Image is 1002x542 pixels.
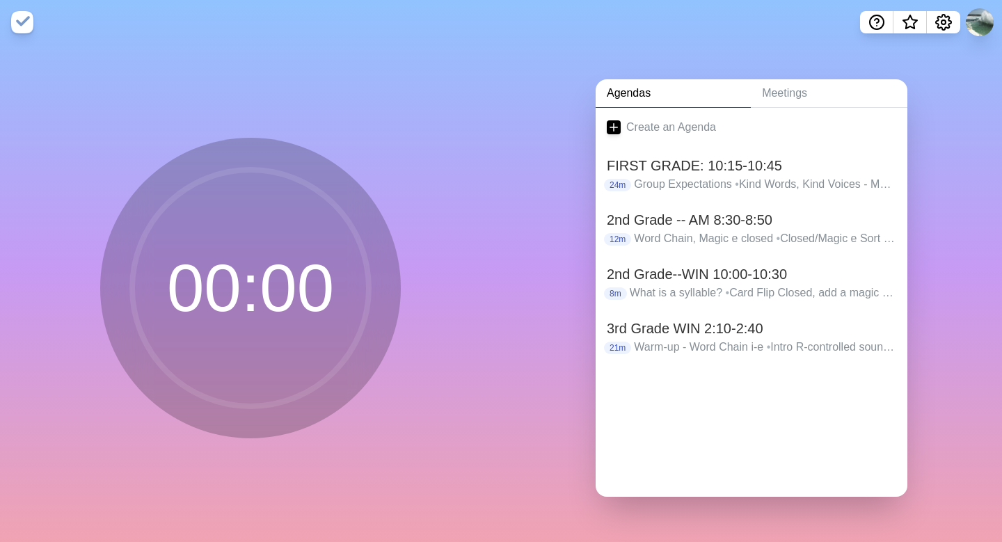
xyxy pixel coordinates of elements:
[927,11,960,33] button: Settings
[634,230,896,247] p: Word Chain, Magic e closed Closed/Magic e Sort Syllable division Whiteboard Clsd/Mag Syllable div...
[11,11,33,33] img: timeblocks logo
[630,285,896,301] p: What is a syllable? Card Flip Closed, add a magic e Intro Magic e syllable white board Word Sort,...
[893,11,927,33] button: What’s new
[634,176,896,193] p: Group Expectations Kind Words, Kind Voices - Marker New Part - Sound blending Practice Blending R...
[735,178,739,190] span: •
[604,233,631,246] p: 12m
[607,209,896,230] h2: 2nd Grade -- AM 8:30-8:50
[634,339,896,356] p: Warm-up - Word Chain i-e Intro R-controlled sound cards ([PERSON_NAME]) Syllable Sort two syllabl...
[607,318,896,339] h2: 3rd Grade WIN 2:10-2:40
[604,342,631,354] p: 21m
[596,79,751,108] a: Agendas
[777,232,781,244] span: •
[767,341,771,353] span: •
[604,179,631,191] p: 24m
[607,264,896,285] h2: 2nd Grade--WIN 10:00-10:30
[596,108,907,147] a: Create an Agenda
[751,79,907,108] a: Meetings
[860,11,893,33] button: Help
[607,155,896,176] h2: FIRST GRADE: 10:15-10:45
[726,287,730,298] span: •
[604,287,627,300] p: 8m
